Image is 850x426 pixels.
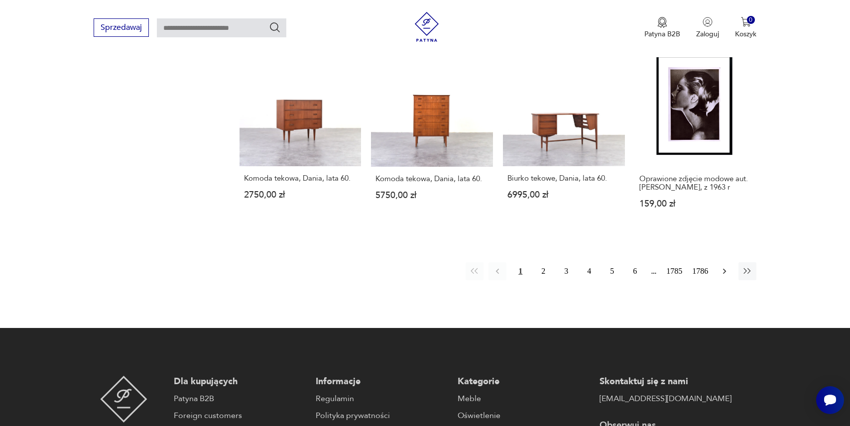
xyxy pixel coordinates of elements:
p: Dla kupujących [174,376,306,388]
p: 159,00 zł [639,200,752,208]
a: Sprzedawaj [94,25,149,32]
button: 1785 [664,262,685,280]
button: 3 [557,262,575,280]
a: Foreign customers [174,410,306,422]
p: 5750,00 zł [375,191,488,200]
h3: Komoda tekowa, Dania, lata 60. [375,175,488,183]
button: Sprzedawaj [94,18,149,37]
a: Polityka prywatności [316,410,448,422]
a: Patyna B2B [174,393,306,405]
button: 5 [603,262,621,280]
p: Skontaktuj się z nami [600,376,731,388]
p: Kategorie [458,376,590,388]
img: Patyna - sklep z meblami i dekoracjami vintage [412,12,442,42]
button: Patyna B2B [644,17,680,39]
button: 6 [626,262,644,280]
p: 6995,00 zł [507,191,620,199]
img: Patyna - sklep z meblami i dekoracjami vintage [100,376,147,423]
a: Komoda tekowa, Dania, lata 60.Komoda tekowa, Dania, lata 60.5750,00 zł [371,45,493,227]
img: Ikonka użytkownika [703,17,713,27]
a: Meble [458,393,590,405]
img: Ikona koszyka [741,17,751,27]
p: 2750,00 zł [244,191,357,199]
button: 0Koszyk [735,17,756,39]
button: Szukaj [269,21,281,33]
iframe: Smartsupp widget button [816,386,844,414]
a: Komoda tekowa, Dania, lata 60.Komoda tekowa, Dania, lata 60.2750,00 zł [240,45,362,227]
button: 1 [511,262,529,280]
h3: Komoda tekowa, Dania, lata 60. [244,174,357,183]
a: Oświetlenie [458,410,590,422]
button: 2 [534,262,552,280]
h3: Biurko tekowe, Dania, lata 60. [507,174,620,183]
p: Informacje [316,376,448,388]
div: 0 [747,16,755,24]
button: Zaloguj [696,17,719,39]
a: Ikona medaluPatyna B2B [644,17,680,39]
a: Biurko tekowe, Dania, lata 60.Biurko tekowe, Dania, lata 60.6995,00 zł [503,45,625,227]
button: 1786 [690,262,711,280]
h3: Oprawione zdjęcie modowe aut. [PERSON_NAME], z 1963 r [639,175,752,192]
button: 4 [580,262,598,280]
p: Patyna B2B [644,29,680,39]
img: Ikona medalu [657,17,667,28]
p: Zaloguj [696,29,719,39]
p: Koszyk [735,29,756,39]
a: Oprawione zdjęcie modowe aut. Norman Eales, z 1963 rOprawione zdjęcie modowe aut. [PERSON_NAME], ... [635,45,757,227]
a: [EMAIL_ADDRESS][DOMAIN_NAME] [600,393,731,405]
a: Regulamin [316,393,448,405]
